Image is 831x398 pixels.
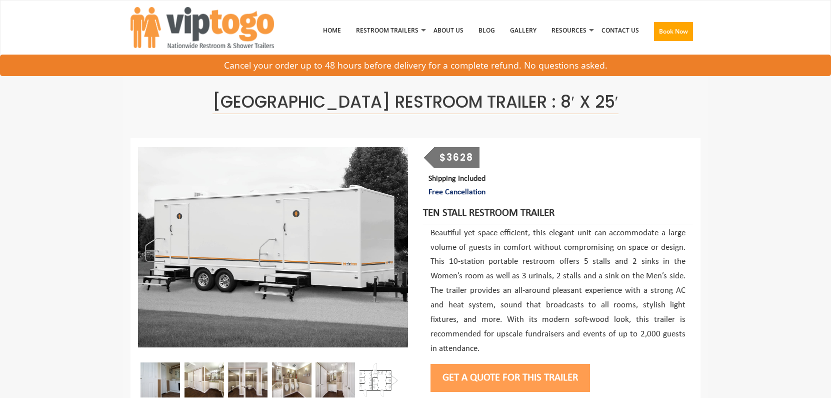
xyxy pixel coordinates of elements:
button: Get a Quote for this Trailer [430,364,590,392]
p: Beautiful yet space efficient, this elegant unit can accommodate a large volume of guests in comf... [430,226,685,356]
img: VIPTOGO [130,7,274,48]
a: Book Now [646,5,700,63]
img: Inside view of a five station restroom trailer with two sinks and a wooden floor [315,362,355,397]
img: A front view of trailer booth with ten restrooms, and two doors with male and female sign on them [138,147,408,347]
img: Inside look of two station restroom trailer where stalls are placed [228,362,267,397]
p: Shipping Included [428,172,693,199]
a: About Us [426,5,471,57]
img: Floor Plan of 10 station restroom with sink and toilet [359,362,398,397]
a: Home [315,5,348,57]
a: Gallery [502,5,544,57]
a: Get a Quote for this Trailer [430,372,590,383]
a: Resources [544,5,594,57]
a: Blog [471,5,502,57]
span: [GEOGRAPHIC_DATA] Restroom Trailer : 8′ x 25′ [212,90,618,114]
img: Restroom interior with two closed doors and a sink with mirror [184,362,224,397]
div: $3628 [434,147,480,168]
img: Inside view of a small portion of a restroom trailer station with doors, mirror and a sink [140,362,180,397]
button: Book Now [654,22,693,41]
a: Contact Us [594,5,646,57]
span: Free Cancellation [428,188,485,196]
img: Inside of a restroom trailer with three urinals, a sink and a mirror [272,362,311,397]
h4: Ten Stall Restroom Trailer [423,207,685,219]
a: Restroom Trailers [348,5,426,57]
